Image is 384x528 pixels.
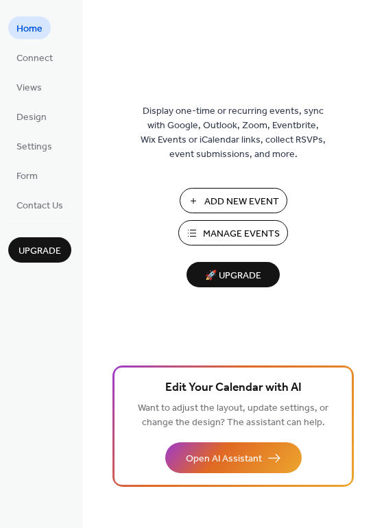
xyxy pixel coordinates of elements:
[16,169,38,184] span: Form
[8,105,55,128] a: Design
[8,237,71,263] button: Upgrade
[16,110,47,125] span: Design
[204,195,279,209] span: Add New Event
[138,399,328,432] span: Want to adjust the layout, update settings, or change the design? The assistant can help.
[16,140,52,154] span: Settings
[8,46,61,69] a: Connect
[16,81,42,95] span: Views
[16,51,53,66] span: Connect
[19,244,61,259] span: Upgrade
[165,442,302,473] button: Open AI Assistant
[165,379,302,398] span: Edit Your Calendar with AI
[178,220,288,245] button: Manage Events
[8,75,50,98] a: Views
[186,452,262,466] span: Open AI Assistant
[8,16,51,39] a: Home
[8,193,71,216] a: Contact Us
[16,199,63,213] span: Contact Us
[8,134,60,157] a: Settings
[195,267,272,285] span: 🚀 Upgrade
[141,104,326,162] span: Display one-time or recurring events, sync with Google, Outlook, Zoom, Eventbrite, Wix Events or ...
[8,164,46,187] a: Form
[203,227,280,241] span: Manage Events
[16,22,43,36] span: Home
[187,262,280,287] button: 🚀 Upgrade
[180,188,287,213] button: Add New Event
